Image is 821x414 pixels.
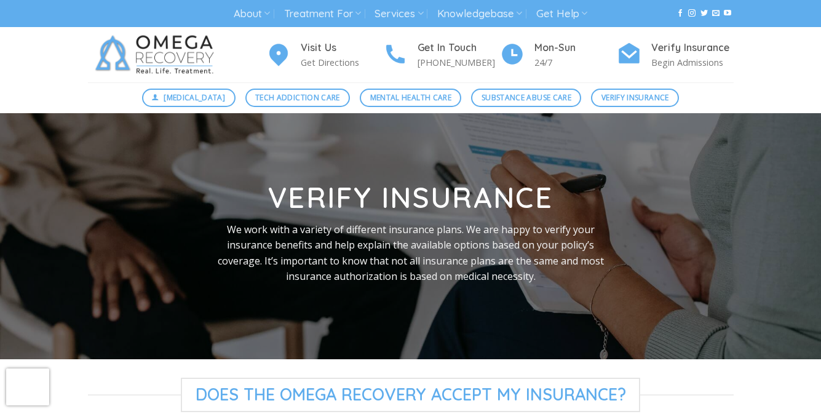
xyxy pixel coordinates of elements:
a: Send us an email [712,9,720,18]
p: We work with a variety of different insurance plans. We are happy to verify your insurance benefi... [212,222,610,285]
a: Follow on Instagram [688,9,696,18]
span: Tech Addiction Care [255,92,340,103]
span: [MEDICAL_DATA] [164,92,225,103]
span: Does The Omega Recovery Accept My Insurance? [181,378,641,412]
p: Get Directions [301,55,383,70]
a: Get In Touch [PHONE_NUMBER] [383,40,500,70]
span: Substance Abuse Care [482,92,571,103]
a: Follow on Facebook [676,9,684,18]
p: 24/7 [534,55,617,70]
a: Verify Insurance [591,89,679,107]
img: Omega Recovery [88,27,226,82]
p: Begin Admissions [651,55,734,70]
a: Tech Addiction Care [245,89,351,107]
h4: Visit Us [301,40,383,56]
iframe: reCAPTCHA [6,368,49,405]
a: About [234,2,270,25]
p: [PHONE_NUMBER] [418,55,500,70]
strong: Verify Insurance [268,180,553,215]
h4: Mon-Sun [534,40,617,56]
a: Visit Us Get Directions [266,40,383,70]
a: Substance Abuse Care [471,89,581,107]
a: Services [375,2,423,25]
a: Knowledgebase [437,2,522,25]
a: Mental Health Care [360,89,461,107]
a: Get Help [536,2,587,25]
a: Follow on Twitter [700,9,708,18]
a: Treatment For [284,2,361,25]
h4: Verify Insurance [651,40,734,56]
a: Verify Insurance Begin Admissions [617,40,734,70]
span: Verify Insurance [601,92,669,103]
a: [MEDICAL_DATA] [142,89,236,107]
a: Follow on YouTube [724,9,731,18]
span: Mental Health Care [370,92,451,103]
h4: Get In Touch [418,40,500,56]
